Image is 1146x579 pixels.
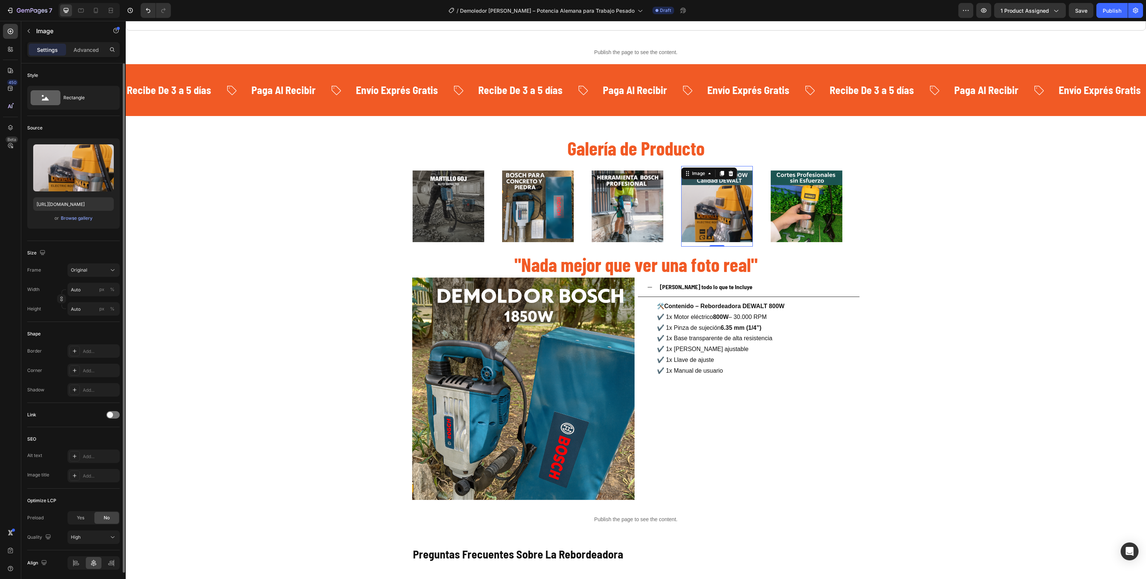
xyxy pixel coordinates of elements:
[83,348,118,355] div: Add...
[99,286,104,293] div: px
[36,26,100,35] p: Image
[27,248,47,258] div: Size
[27,267,41,273] label: Frame
[33,144,114,191] img: preview-image
[1096,3,1128,18] button: Publish
[27,367,42,374] div: Corner
[61,215,93,222] div: Browse gallery
[49,6,52,15] p: 7
[565,149,581,156] div: Image
[582,63,664,76] p: Envío Exprés Gratis
[531,291,659,356] p: ✔️ 1x Motor eléctrico – 30.000 RPM ✔️ 1x Pinza de sujeción ✔️ 1x Base transparente de alta resist...
[83,473,118,479] div: Add...
[531,280,659,291] p: 🛠️
[27,125,43,131] div: Source
[1,63,85,76] p: Recibe De 3 a 5 días
[660,7,671,14] span: Draft
[27,532,53,542] div: Quality
[68,283,120,296] input: px%
[353,63,437,76] p: Recibe De 3 a 5 días
[63,89,109,106] div: Rectangle
[141,3,171,18] div: Undo/Redo
[60,215,93,222] button: Browse gallery
[104,514,110,521] span: No
[73,46,99,54] p: Advanced
[126,63,190,76] p: Paga Al Recibir
[83,387,118,394] div: Add...
[1075,7,1087,14] span: Save
[466,150,538,221] img: [object Object]
[587,293,603,299] strong: 800W
[27,497,56,504] div: Optimize LCP
[97,285,106,294] button: %
[99,306,104,312] div: px
[389,232,632,255] strong: "Nada mejor que ver una foto real"
[77,514,84,521] span: Yes
[68,302,120,316] input: px%
[994,3,1066,18] button: 1 product assigned
[27,411,36,418] div: Link
[286,257,509,479] img: gempages_544408532292731882-523fcec9-bb04-4150-aec8-531923ac275c.png
[1103,7,1121,15] div: Publish
[27,331,41,337] div: Shape
[555,150,627,221] img: [object Object]
[27,558,48,568] div: Align
[27,348,42,354] div: Border
[286,495,734,503] p: Publish the page to see the content.
[27,452,42,459] div: Alt text
[6,137,18,143] div: Beta
[1001,7,1049,15] span: 1 product assigned
[126,21,1146,579] iframe: Design area
[287,150,358,221] img: [object Object]
[534,262,627,269] strong: [PERSON_NAME] todo lo que te Incluye
[27,306,41,312] label: Height
[71,267,87,273] span: Original
[376,150,448,221] img: [object Object]
[54,214,59,223] span: or
[7,79,18,85] div: 450
[108,304,117,313] button: px
[595,304,636,310] strong: 6.35 mm (1/4”)
[933,63,1015,76] p: Envío Exprés Gratis
[477,63,541,76] p: Paga Al Recibir
[27,386,44,393] div: Shadow
[287,526,498,540] span: Preguntas Frecuentes Sobre La Rebordeadora
[539,282,659,288] strong: Contenido – Rebordeadora DEWALT 800W
[68,531,120,544] button: High
[230,63,312,76] p: Envío Exprés Gratis
[97,304,106,313] button: %
[110,286,115,293] div: %
[704,63,788,76] p: Recibe De 3 a 5 días
[83,367,118,374] div: Add...
[286,28,734,35] p: Publish the page to see the content.
[1121,542,1139,560] div: Open Intercom Messenger
[829,63,893,76] p: Paga Al Recibir
[442,115,579,138] strong: Galería de Producto
[37,46,58,54] p: Settings
[460,7,635,15] span: Demoledor [PERSON_NAME] – Potencia Alemana para Trabajo Pesado
[27,514,44,521] div: Preload
[1069,3,1093,18] button: Save
[645,150,717,221] img: [object Object]
[27,286,40,293] label: Width
[457,7,458,15] span: /
[33,197,114,211] input: https://example.com/image.jpg
[108,285,117,294] button: px
[3,3,56,18] button: 7
[27,436,36,442] div: SEO
[110,306,115,312] div: %
[27,72,38,79] div: Style
[71,534,81,540] span: High
[27,472,49,478] div: Image title
[83,453,118,460] div: Add...
[68,263,120,277] button: Original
